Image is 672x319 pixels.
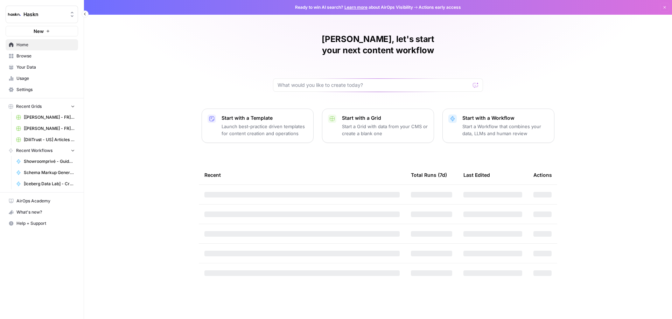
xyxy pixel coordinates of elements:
[13,178,78,189] a: [Iceberg Data Lab] - Création de contenu
[13,156,78,167] a: Showroomprivé - Guide d'achat de 800 mots
[442,109,554,143] button: Start with a WorkflowStart a Workflow that combines your data, LLMs and human review
[6,73,78,84] a: Usage
[6,62,78,73] a: Your Data
[222,123,308,137] p: Launch best-practice driven templates for content creation and operations
[24,137,75,143] span: [DiliTrust - US] Articles de blog 700-1000 mots Grid
[13,134,78,145] a: [DiliTrust - US] Articles de blog 700-1000 mots Grid
[13,112,78,123] a: [[PERSON_NAME] - FR] - articles de blog (optimisation) Grid
[16,147,52,154] span: Recent Workflows
[16,42,75,48] span: Home
[295,4,413,11] span: Ready to win AI search? about AirOps Visibility
[16,75,75,82] span: Usage
[342,115,428,122] p: Start with a Grid
[6,39,78,50] a: Home
[16,53,75,59] span: Browse
[278,82,470,89] input: What would you like to create today?
[16,103,42,110] span: Recent Grids
[6,26,78,36] button: New
[34,28,44,35] span: New
[222,115,308,122] p: Start with a Template
[24,169,75,176] span: Schema Markup Generator
[16,198,75,204] span: AirOps Academy
[419,4,461,11] span: Actions early access
[6,101,78,112] button: Recent Grids
[202,109,314,143] button: Start with a TemplateLaunch best-practice driven templates for content creation and operations
[13,123,78,134] a: [[PERSON_NAME] - FR] - page programme - 400 mots Grid
[6,6,78,23] button: Workspace: Haskn
[6,145,78,156] button: Recent Workflows
[6,50,78,62] a: Browse
[204,165,400,185] div: Recent
[23,11,66,18] span: Haskn
[24,114,75,120] span: [[PERSON_NAME] - FR] - articles de blog (optimisation) Grid
[6,207,78,217] div: What's new?
[16,220,75,227] span: Help + Support
[24,125,75,132] span: [[PERSON_NAME] - FR] - page programme - 400 mots Grid
[462,123,548,137] p: Start a Workflow that combines your data, LLMs and human review
[13,167,78,178] a: Schema Markup Generator
[16,86,75,93] span: Settings
[6,207,78,218] button: What's new?
[24,158,75,165] span: Showroomprivé - Guide d'achat de 800 mots
[411,165,447,185] div: Total Runs (7d)
[24,181,75,187] span: [Iceberg Data Lab] - Création de contenu
[322,109,434,143] button: Start with a GridStart a Grid with data from your CMS or create a blank one
[342,123,428,137] p: Start a Grid with data from your CMS or create a blank one
[8,8,21,21] img: Haskn Logo
[344,5,367,10] a: Learn more
[462,115,548,122] p: Start with a Workflow
[6,195,78,207] a: AirOps Academy
[463,165,490,185] div: Last Edited
[6,218,78,229] button: Help + Support
[533,165,552,185] div: Actions
[16,64,75,70] span: Your Data
[6,84,78,95] a: Settings
[273,34,483,56] h1: [PERSON_NAME], let's start your next content workflow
